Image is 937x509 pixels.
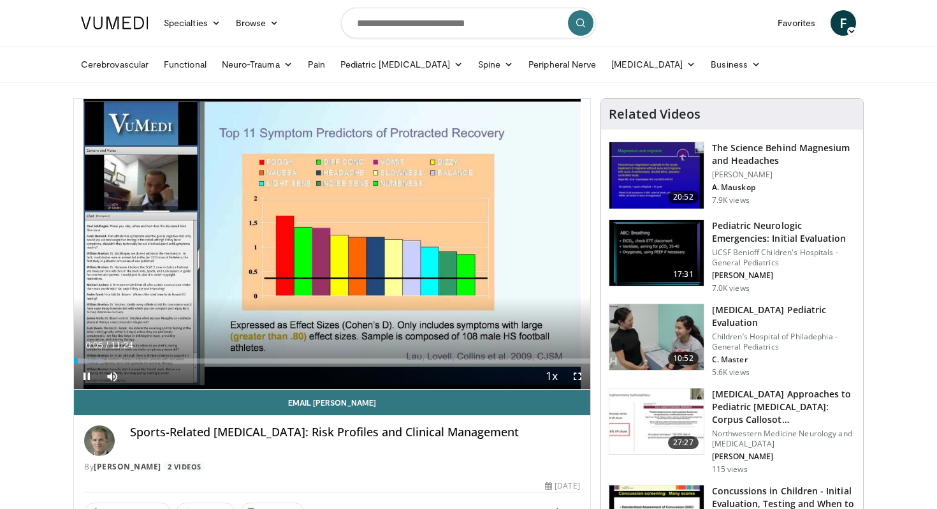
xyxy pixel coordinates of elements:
[94,461,161,472] a: [PERSON_NAME]
[668,352,699,365] span: 10:52
[712,247,855,268] p: UCSF Benioff Children's Hospitals - General Pediatrics
[712,283,750,293] p: 7.0K views
[712,429,855,449] p: Northwestern Medicine Neurology and [MEDICAL_DATA]
[609,388,704,455] img: 6562933f-cf93-4e3f-abfe-b516852043b8.150x105_q85_crop-smart_upscale.jpg
[545,480,579,492] div: [DATE]
[300,52,333,77] a: Pain
[228,10,287,36] a: Browse
[668,268,699,281] span: 17:31
[712,332,855,352] p: Children’s Hospital of Philadephia - General Pediatrics
[74,358,590,364] div: Progress Bar
[163,461,205,472] a: 2 Videos
[712,452,855,462] p: [PERSON_NAME]
[74,364,99,389] button: Pause
[712,270,855,281] p: [PERSON_NAME]
[712,182,855,193] p: A. Mauskop
[712,170,855,180] p: [PERSON_NAME]
[99,364,125,389] button: Mute
[74,99,590,390] video-js: Video Player
[609,107,701,122] h4: Related Videos
[712,367,750,378] p: 5.6K views
[770,10,823,36] a: Favorites
[74,390,590,415] a: Email [PERSON_NAME]
[609,304,704,371] img: d3ddee17-c5c2-42ac-82d2-057f0014e29f.150x105_q85_crop-smart_upscale.jpg
[156,10,228,36] a: Specialties
[668,436,699,449] span: 27:27
[712,355,855,365] p: C. Master
[712,219,855,245] h3: Pediatric Neurologic Emergencies: Initial Evaluation
[609,142,855,209] a: 20:52 The Science Behind Magnesium and Headaches [PERSON_NAME] A. Mauskop 7.9K views
[712,464,748,475] p: 115 views
[712,388,855,426] h3: [MEDICAL_DATA] Approaches to Pediatric [MEDICAL_DATA]: Corpus Callosot…
[712,304,855,329] h3: [MEDICAL_DATA] Pediatric Evaluation
[214,52,300,77] a: Neuro-Trauma
[609,304,855,378] a: 10:52 [MEDICAL_DATA] Pediatric Evaluation Children’s Hospital of Philadephia - General Pediatrics...
[130,425,580,439] h4: Sports-Related [MEDICAL_DATA]: Risk Profiles and Clinical Management
[73,52,156,77] a: Cerebrovascular
[470,52,521,77] a: Spine
[609,220,704,286] img: 15f9f530-adc0-4899-9e2d-7818da63ce00.150x105_q85_crop-smart_upscale.jpg
[609,142,704,209] img: 6ee4b01d-3379-4678-8287-e03ad5f5300f.150x105_q85_crop-smart_upscale.jpg
[156,52,214,77] a: Functional
[565,364,590,389] button: Fullscreen
[712,195,750,205] p: 7.9K views
[111,340,133,350] span: 11:24
[539,364,565,389] button: Playback Rate
[609,388,855,475] a: 27:27 [MEDICAL_DATA] Approaches to Pediatric [MEDICAL_DATA]: Corpus Callosot… Northwestern Medici...
[668,191,699,203] span: 20:52
[712,142,855,167] h3: The Science Behind Magnesium and Headaches
[85,340,103,350] span: 0:05
[341,8,596,38] input: Search topics, interventions
[831,10,856,36] a: F
[106,340,108,350] span: /
[521,52,604,77] a: Peripheral Nerve
[81,17,149,29] img: VuMedi Logo
[84,425,115,456] img: Avatar
[333,52,470,77] a: Pediatric [MEDICAL_DATA]
[703,52,768,77] a: Business
[84,461,580,473] div: By
[609,219,855,293] a: 17:31 Pediatric Neurologic Emergencies: Initial Evaluation UCSF Benioff Children's Hospitals - Ge...
[604,52,703,77] a: [MEDICAL_DATA]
